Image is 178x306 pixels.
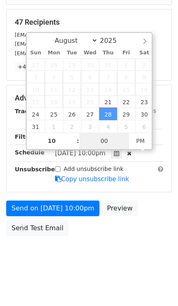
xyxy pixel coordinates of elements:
[6,220,69,236] a: Send Test Email
[63,83,81,96] span: August 12, 2025
[81,50,99,56] span: Wed
[102,201,138,216] a: Preview
[135,58,153,71] span: August 2, 2025
[99,120,117,133] span: September 4, 2025
[63,120,81,133] span: September 2, 2025
[27,120,45,133] span: August 31, 2025
[6,201,99,216] a: Send on [DATE] 10:00pm
[15,41,106,47] small: [EMAIL_ADDRESS][DOMAIN_NAME]
[99,58,117,71] span: July 31, 2025
[27,83,45,96] span: August 10, 2025
[117,71,135,83] span: August 8, 2025
[15,108,42,114] strong: Tracking
[81,120,99,133] span: September 3, 2025
[117,96,135,108] span: August 22, 2025
[124,107,156,115] label: UTM Codes
[55,175,129,183] a: Copy unsubscribe link
[81,71,99,83] span: August 6, 2025
[15,50,106,56] small: [EMAIL_ADDRESS][DOMAIN_NAME]
[117,120,135,133] span: September 5, 2025
[137,266,178,306] iframe: Chat Widget
[55,149,106,157] span: [DATE] 10:00pm
[27,108,45,120] span: August 24, 2025
[77,133,79,149] span: :
[99,96,117,108] span: August 21, 2025
[45,108,63,120] span: August 25, 2025
[81,96,99,108] span: August 20, 2025
[99,108,117,120] span: August 28, 2025
[135,96,153,108] span: August 23, 2025
[27,50,45,56] span: Sun
[79,133,129,149] input: Minute
[81,58,99,71] span: July 30, 2025
[27,58,45,71] span: July 27, 2025
[15,133,36,140] strong: Filters
[81,83,99,96] span: August 13, 2025
[99,83,117,96] span: August 14, 2025
[45,50,63,56] span: Mon
[27,96,45,108] span: August 17, 2025
[117,83,135,96] span: August 15, 2025
[27,71,45,83] span: August 3, 2025
[45,71,63,83] span: August 4, 2025
[135,71,153,83] span: August 9, 2025
[81,108,99,120] span: August 27, 2025
[129,133,152,149] span: Click to toggle
[27,133,77,149] input: Hour
[135,50,153,56] span: Sat
[15,18,163,27] h5: 47 Recipients
[64,165,124,173] label: Add unsubscribe link
[15,149,44,156] strong: Schedule
[99,71,117,83] span: August 7, 2025
[45,83,63,96] span: August 11, 2025
[45,96,63,108] span: August 18, 2025
[63,108,81,120] span: August 26, 2025
[63,71,81,83] span: August 5, 2025
[15,166,55,173] strong: Unsubscribe
[117,58,135,71] span: August 1, 2025
[15,93,163,103] h5: Advanced
[45,120,63,133] span: September 1, 2025
[135,108,153,120] span: August 30, 2025
[45,58,63,71] span: July 28, 2025
[63,96,81,108] span: August 19, 2025
[99,50,117,56] span: Thu
[63,50,81,56] span: Tue
[15,32,122,38] small: [EMAIL_ADDRESS][DOMAIN_NAME] Done
[135,120,153,133] span: September 6, 2025
[63,58,81,71] span: July 29, 2025
[135,83,153,96] span: August 16, 2025
[117,108,135,120] span: August 29, 2025
[15,62,49,72] a: +44 more
[98,37,127,44] input: Year
[117,50,135,56] span: Fri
